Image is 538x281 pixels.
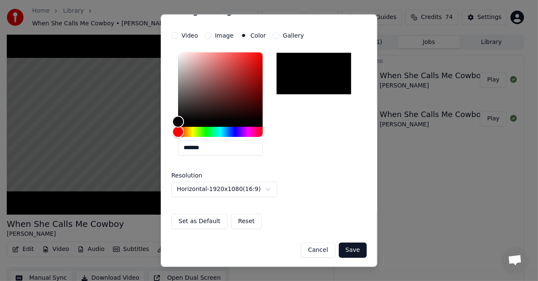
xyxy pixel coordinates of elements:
[171,7,367,15] h2: Change Background
[215,32,233,38] label: Image
[231,213,262,229] button: Reset
[178,52,263,121] div: Color
[171,172,256,178] label: Resolution
[339,242,367,257] button: Save
[250,32,266,38] label: Color
[283,32,304,38] label: Gallery
[171,213,228,229] button: Set as Default
[181,32,198,38] label: Video
[178,126,263,136] div: Hue
[301,242,335,257] button: Cancel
